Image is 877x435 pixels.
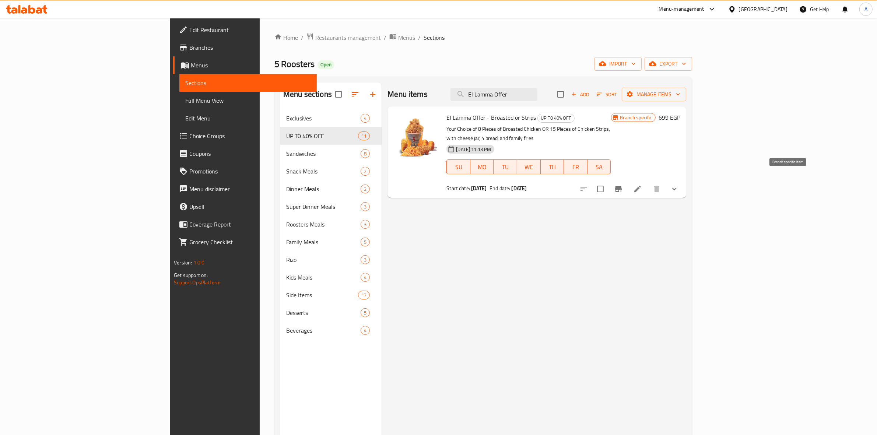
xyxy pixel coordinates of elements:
span: 4 [361,327,369,334]
span: [DATE] 11:13 PM [453,146,494,153]
span: Choice Groups [189,131,311,140]
span: 2 [361,186,369,193]
span: Menus [398,33,415,42]
div: Sandwiches [286,149,361,158]
a: Grocery Checklist [173,233,317,251]
span: 8 [361,150,369,157]
div: Kids Meals4 [280,269,382,286]
span: Sort items [592,89,622,100]
a: Menus [389,33,415,42]
span: Sort [597,90,617,99]
nav: Menu sections [280,106,382,342]
button: Sort [595,89,619,100]
span: Branches [189,43,311,52]
h6: 699 EGP [659,112,680,123]
button: show more [666,180,683,198]
div: Sandwiches8 [280,145,382,162]
span: Version: [174,258,192,267]
a: Edit Menu [179,109,317,127]
a: Edit menu item [633,185,642,193]
span: Edit Restaurant [189,25,311,34]
div: items [361,167,370,176]
span: 3 [361,221,369,228]
a: Restaurants management [306,33,381,42]
div: items [361,202,370,211]
div: items [361,273,370,282]
span: Exclusives [286,114,361,123]
a: Sections [179,74,317,92]
div: items [361,149,370,158]
input: search [450,88,537,101]
div: items [361,308,370,317]
span: Full Menu View [185,96,311,105]
li: / [384,33,386,42]
a: Promotions [173,162,317,180]
span: Promotions [189,167,311,176]
span: Sort sections [346,85,364,103]
div: items [361,220,370,229]
a: Upsell [173,198,317,215]
a: Branches [173,39,317,56]
span: Sections [185,78,311,87]
a: Edit Restaurant [173,21,317,39]
div: [GEOGRAPHIC_DATA] [739,5,787,13]
span: Kids Meals [286,273,361,282]
div: Family Meals5 [280,233,382,251]
span: 2 [361,168,369,175]
span: SU [450,162,467,172]
button: WE [517,159,541,174]
span: Roosters Meals [286,220,361,229]
button: Branch-specific-item [610,180,627,198]
p: Your Choice of 8 Pieces of Broasted Chicken OR 15 Pieces of Chicken Strips, with cheese jar, 4 br... [446,124,611,143]
div: UP T0 40% OFF11 [280,127,382,145]
span: Upsell [189,202,311,211]
b: [DATE] [512,183,527,193]
span: Start date: [446,183,470,193]
div: Beverages4 [280,322,382,339]
li: / [418,33,421,42]
span: 5 [361,309,369,316]
span: Edit Menu [185,114,311,123]
span: import [600,59,636,69]
span: Coupons [189,149,311,158]
span: Add item [568,89,592,100]
span: Menus [191,61,311,70]
div: Exclusives4 [280,109,382,127]
span: Branch specific [617,114,655,121]
span: Add [570,90,590,99]
span: Restaurants management [315,33,381,42]
button: export [645,57,692,71]
div: Dinner Meals2 [280,180,382,198]
span: Dinner Meals [286,185,361,193]
button: delete [648,180,666,198]
span: 4 [361,274,369,281]
button: Add section [364,85,382,103]
button: import [594,57,642,71]
div: Side Items17 [280,286,382,304]
span: Family Meals [286,238,361,246]
span: Select all sections [331,87,346,102]
button: MO [470,159,494,174]
h2: Menu items [387,89,428,100]
div: Desserts5 [280,304,382,322]
img: El Lamma Offer - Broasted or Strips [393,112,441,159]
span: export [650,59,686,69]
span: A [864,5,867,13]
span: Select section [553,87,568,102]
svg: Show Choices [670,185,679,193]
div: UP T0 40% OFF [537,114,575,123]
div: UP T0 40% OFF [286,131,358,140]
b: [DATE] [471,183,487,193]
span: Super Dinner Meals [286,202,361,211]
div: items [361,238,370,246]
div: Super Dinner Meals3 [280,198,382,215]
span: UP T0 40% OFF [538,114,574,122]
nav: breadcrumb [274,33,692,42]
a: Full Menu View [179,92,317,109]
span: 17 [358,292,369,299]
span: Open [318,62,334,68]
span: Side Items [286,291,358,299]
